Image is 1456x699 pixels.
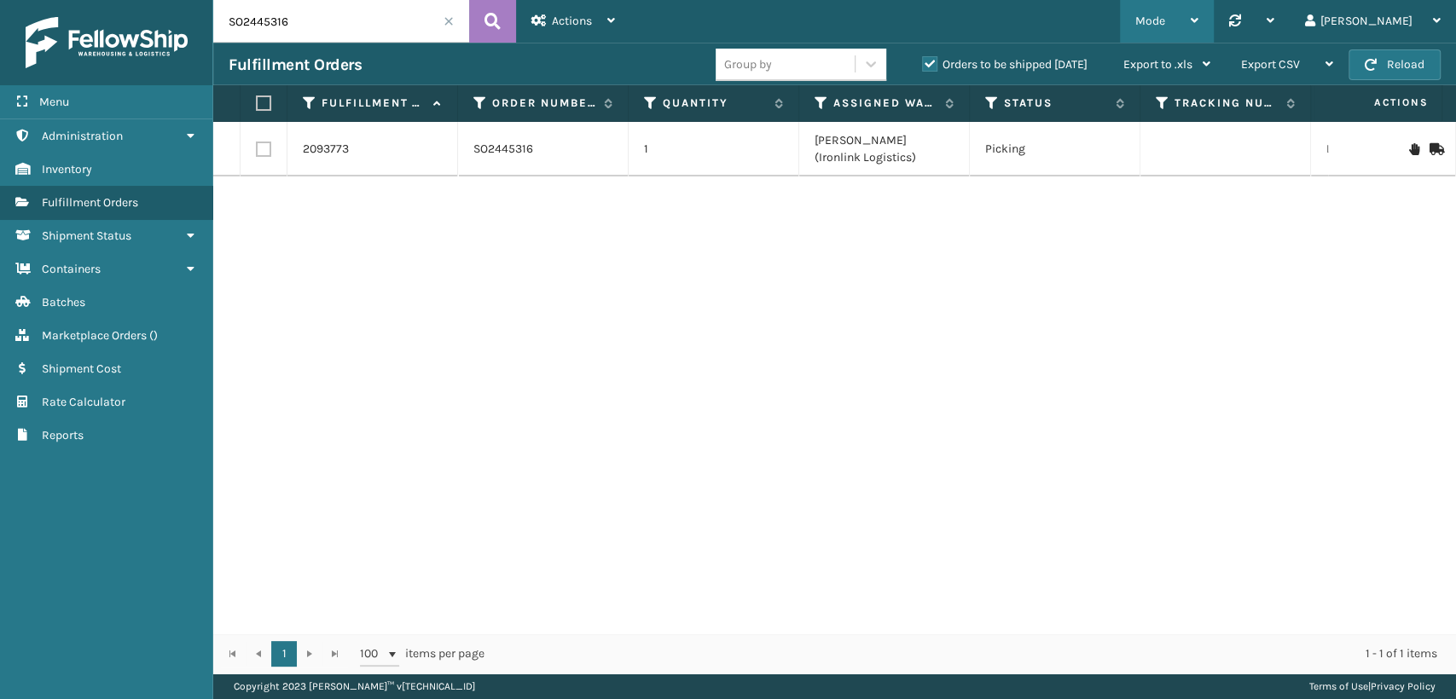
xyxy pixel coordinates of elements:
[42,129,123,143] span: Administration
[1409,143,1419,155] i: On Hold
[42,328,147,343] span: Marketplace Orders
[42,395,125,409] span: Rate Calculator
[149,328,158,343] span: ( )
[492,95,595,111] label: Order Number
[229,55,362,75] h3: Fulfillment Orders
[833,95,937,111] label: Assigned Warehouse
[799,122,970,176] td: [PERSON_NAME] (Ironlink Logistics)
[303,141,349,158] a: 2093773
[1135,14,1165,28] span: Mode
[1430,143,1440,155] i: Mark as Shipped
[42,295,85,309] span: Batches
[629,122,799,176] td: 1
[39,95,69,109] span: Menu
[1349,49,1441,80] button: Reload
[724,55,772,73] div: Group by
[663,95,766,111] label: Quantity
[42,162,92,176] span: Inventory
[360,645,386,662] span: 100
[1004,95,1107,111] label: Status
[42,195,138,210] span: Fulfillment Orders
[271,641,297,667] a: 1
[1309,673,1436,699] div: |
[322,95,425,111] label: Fulfillment Order Id
[234,673,475,699] p: Copyright 2023 [PERSON_NAME]™ v [TECHNICAL_ID]
[473,141,533,158] a: SO2445316
[42,262,101,276] span: Containers
[970,122,1140,176] td: Picking
[552,14,592,28] span: Actions
[1309,680,1368,692] a: Terms of Use
[360,641,484,667] span: items per page
[42,361,121,376] span: Shipment Cost
[26,17,188,68] img: logo
[1320,89,1438,117] span: Actions
[42,228,131,243] span: Shipment Status
[1371,680,1436,692] a: Privacy Policy
[1123,57,1192,72] span: Export to .xls
[922,57,1088,72] label: Orders to be shipped [DATE]
[1241,57,1300,72] span: Export CSV
[42,428,84,442] span: Reports
[1175,95,1278,111] label: Tracking Number
[508,645,1437,662] div: 1 - 1 of 1 items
